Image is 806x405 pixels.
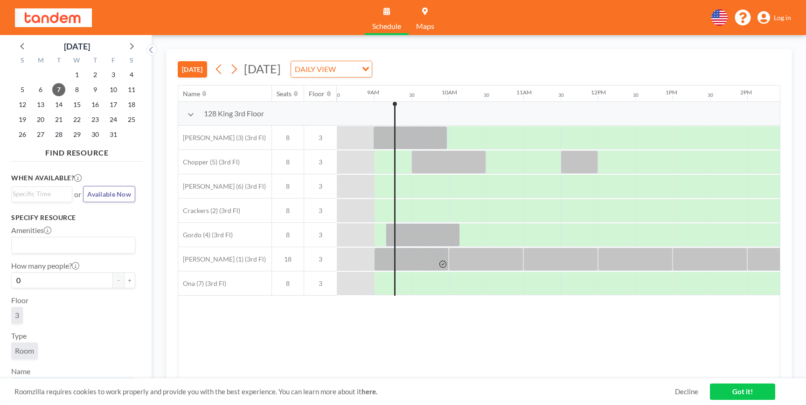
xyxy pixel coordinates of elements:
[334,92,340,98] div: 30
[16,128,29,141] span: Sunday, October 26, 2025
[64,40,90,53] div: [DATE]
[89,68,102,81] span: Thursday, October 2, 2025
[68,55,86,67] div: W
[291,61,372,77] div: Search for option
[107,113,120,126] span: Friday, October 24, 2025
[339,63,356,75] input: Search for option
[309,90,325,98] div: Floor
[178,61,207,78] button: [DATE]
[367,89,379,96] div: 9AM
[89,128,102,141] span: Thursday, October 30, 2025
[183,90,200,98] div: Name
[83,186,135,202] button: Available Now
[70,83,83,96] span: Wednesday, October 8, 2025
[104,55,122,67] div: F
[52,128,65,141] span: Tuesday, October 28, 2025
[14,55,32,67] div: S
[107,98,120,111] span: Friday, October 17, 2025
[125,83,138,96] span: Saturday, October 11, 2025
[442,89,457,96] div: 10AM
[710,384,775,400] a: Got it!
[12,187,72,201] div: Search for option
[16,113,29,126] span: Sunday, October 19, 2025
[293,63,338,75] span: DAILY VIEW
[591,89,606,96] div: 12PM
[107,68,120,81] span: Friday, October 3, 2025
[178,158,240,166] span: Chopper (5) (3rd Fl)
[304,231,337,239] span: 3
[244,62,281,76] span: [DATE]
[272,279,304,288] span: 8
[304,182,337,191] span: 3
[757,11,791,24] a: Log in
[52,113,65,126] span: Tuesday, October 21, 2025
[70,113,83,126] span: Wednesday, October 22, 2025
[272,134,304,142] span: 8
[372,22,401,30] span: Schedule
[107,128,120,141] span: Friday, October 31, 2025
[70,128,83,141] span: Wednesday, October 29, 2025
[633,92,639,98] div: 30
[13,239,130,251] input: Search for option
[74,190,81,199] span: or
[34,83,47,96] span: Monday, October 6, 2025
[50,55,68,67] div: T
[11,226,51,235] label: Amenities
[774,14,791,22] span: Log in
[484,92,489,98] div: 30
[89,98,102,111] span: Thursday, October 16, 2025
[178,231,233,239] span: Gordo (4) (3rd Fl)
[204,109,264,118] span: 128 King 3rd Floor
[14,387,675,396] span: Roomzilla requires cookies to work properly and provide you with the best experience. You can lea...
[11,367,30,376] label: Name
[125,113,138,126] span: Saturday, October 25, 2025
[52,83,65,96] span: Tuesday, October 7, 2025
[52,98,65,111] span: Tuesday, October 14, 2025
[86,55,104,67] div: T
[304,255,337,263] span: 3
[272,158,304,166] span: 8
[12,237,135,253] div: Search for option
[107,83,120,96] span: Friday, October 10, 2025
[272,255,304,263] span: 18
[304,134,337,142] span: 3
[178,134,266,142] span: [PERSON_NAME] (3) (3rd Fl)
[178,206,240,215] span: Crackers (2) (3rd Fl)
[740,89,752,96] div: 2PM
[11,144,143,157] h4: FIND RESOURCE
[277,90,292,98] div: Seats
[125,68,138,81] span: Saturday, October 4, 2025
[516,89,532,96] div: 11AM
[361,387,377,396] a: here.
[11,296,28,305] label: Floor
[87,190,131,198] span: Available Now
[70,98,83,111] span: Wednesday, October 15, 2025
[34,113,47,126] span: Monday, October 20, 2025
[304,279,337,288] span: 3
[272,231,304,239] span: 8
[15,346,34,355] span: Room
[178,279,226,288] span: Ona (7) (3rd Fl)
[666,89,677,96] div: 1PM
[304,158,337,166] span: 3
[11,261,79,270] label: How many people?
[122,55,140,67] div: S
[16,83,29,96] span: Sunday, October 5, 2025
[16,98,29,111] span: Sunday, October 12, 2025
[13,189,67,199] input: Search for option
[124,272,135,288] button: +
[178,182,266,191] span: [PERSON_NAME] (6) (3rd Fl)
[70,68,83,81] span: Wednesday, October 1, 2025
[15,311,19,320] span: 3
[34,98,47,111] span: Monday, October 13, 2025
[272,206,304,215] span: 8
[11,331,27,341] label: Type
[113,272,124,288] button: -
[708,92,713,98] div: 30
[416,22,434,30] span: Maps
[34,128,47,141] span: Monday, October 27, 2025
[304,206,337,215] span: 3
[272,182,304,191] span: 8
[11,213,135,222] h3: Specify resource
[89,83,102,96] span: Thursday, October 9, 2025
